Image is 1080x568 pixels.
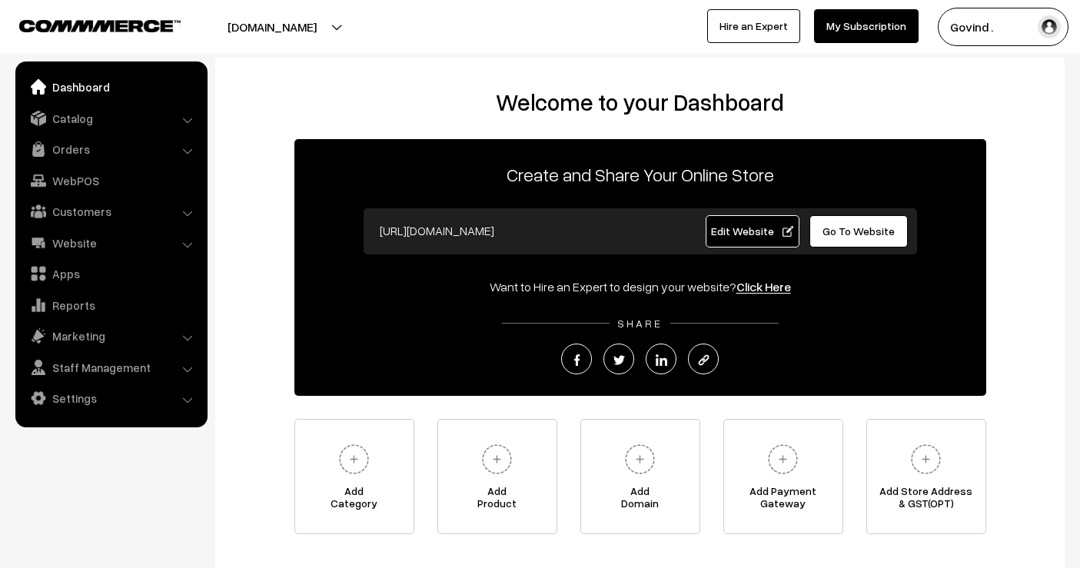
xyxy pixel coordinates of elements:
[174,8,371,46] button: [DOMAIN_NAME]
[938,8,1068,46] button: Govind .
[867,485,985,516] span: Add Store Address & GST(OPT)
[707,9,800,43] a: Hire an Expert
[610,317,670,330] span: SHARE
[294,277,986,296] div: Want to Hire an Expert to design your website?
[19,73,202,101] a: Dashboard
[905,438,947,480] img: plus.svg
[19,260,202,287] a: Apps
[294,161,986,188] p: Create and Share Your Online Store
[294,419,414,534] a: AddCategory
[19,167,202,194] a: WebPOS
[711,224,793,237] span: Edit Website
[866,419,986,534] a: Add Store Address& GST(OPT)
[19,322,202,350] a: Marketing
[723,419,843,534] a: Add PaymentGateway
[724,485,842,516] span: Add Payment Gateway
[581,485,700,516] span: Add Domain
[333,438,375,480] img: plus.svg
[19,105,202,132] a: Catalog
[580,419,700,534] a: AddDomain
[19,384,202,412] a: Settings
[619,438,661,480] img: plus.svg
[19,291,202,319] a: Reports
[809,215,909,247] a: Go To Website
[437,419,557,534] a: AddProduct
[231,88,1049,116] h2: Welcome to your Dashboard
[19,20,181,32] img: COMMMERCE
[762,438,804,480] img: plus.svg
[19,135,202,163] a: Orders
[295,485,414,516] span: Add Category
[19,354,202,381] a: Staff Management
[19,229,202,257] a: Website
[822,224,895,237] span: Go To Website
[19,15,154,34] a: COMMMERCE
[736,279,791,294] a: Click Here
[814,9,919,43] a: My Subscription
[706,215,799,247] a: Edit Website
[1038,15,1061,38] img: user
[438,485,557,516] span: Add Product
[19,198,202,225] a: Customers
[476,438,518,480] img: plus.svg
